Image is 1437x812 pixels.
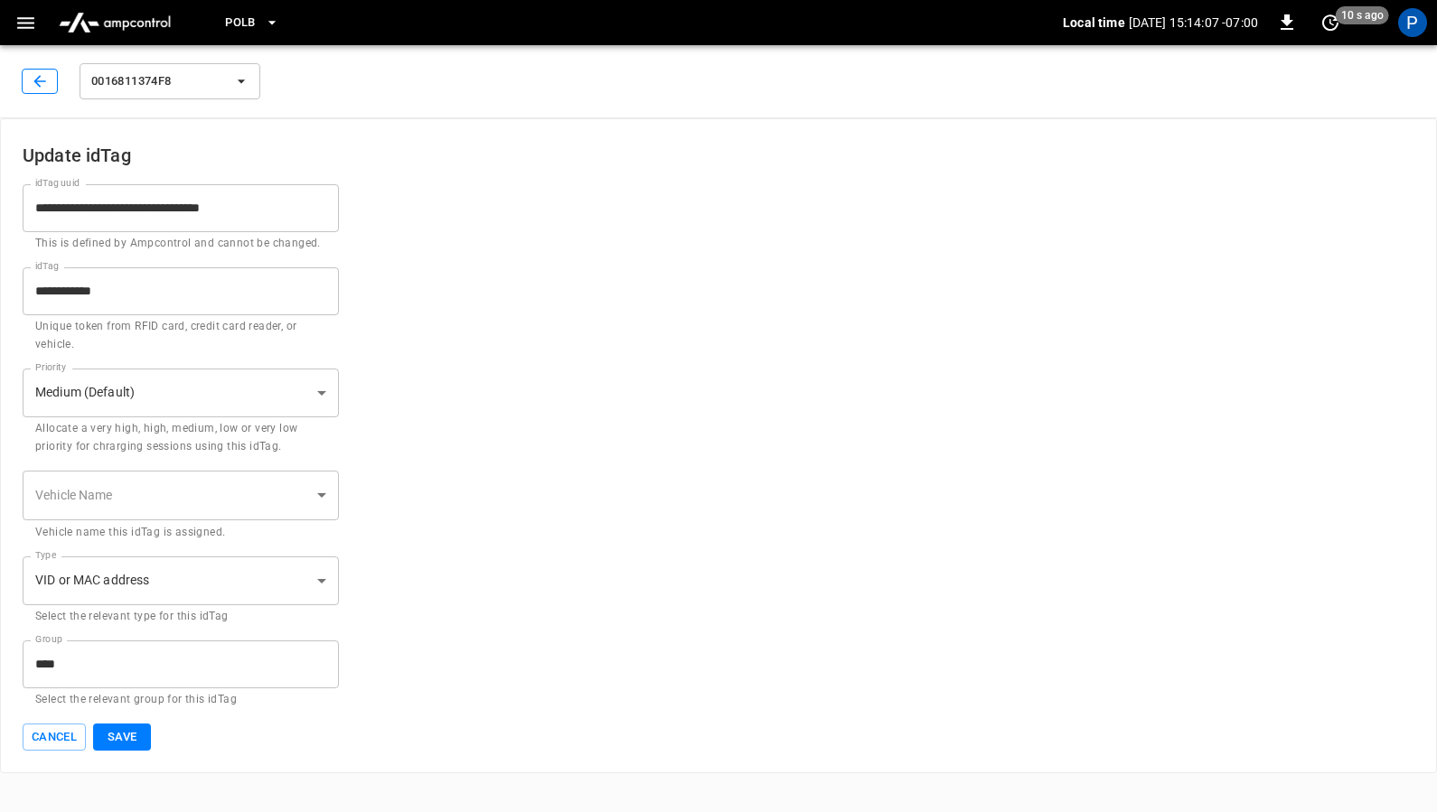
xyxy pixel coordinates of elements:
[35,360,67,375] label: Priority
[35,318,326,354] p: Unique token from RFID card, credit card reader, or vehicle.
[23,141,1414,170] h6: Update idTag
[80,63,260,99] button: 0016811374f8
[1316,8,1345,37] button: set refresh interval
[35,632,62,647] label: Group
[35,259,59,274] label: idTag
[23,369,339,417] div: Medium (Default)
[225,13,256,33] span: PoLB
[35,524,326,542] p: Vehicle name this idTag is assigned.
[35,235,326,253] p: This is defined by Ampcontrol and cannot be changed.
[218,5,286,41] button: PoLB
[1063,14,1125,32] p: Local time
[1336,6,1389,24] span: 10 s ago
[35,548,56,563] label: Type
[23,723,86,751] button: Cancel
[91,71,225,92] span: 0016811374f8
[35,176,80,191] label: idTag uuid
[35,608,326,626] p: Select the relevant type for this idTag
[93,723,151,751] button: Save
[23,556,339,605] div: VID or MAC address
[52,5,178,40] img: ampcontrol.io logo
[35,420,326,456] p: Allocate a very high, high, medium, low or very low priority for chrarging sessions using this id...
[1129,14,1258,32] p: [DATE] 15:14:07 -07:00
[1398,8,1427,37] div: profile-icon
[35,691,326,709] p: Select the relevant group for this idTag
